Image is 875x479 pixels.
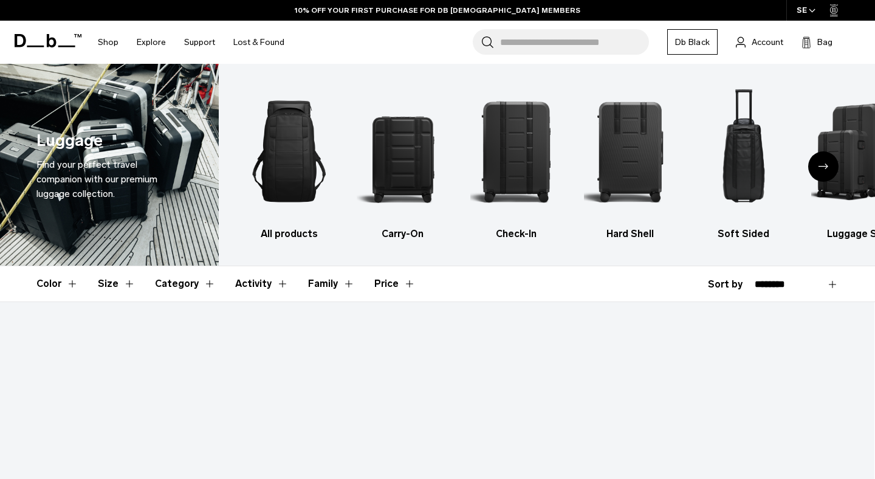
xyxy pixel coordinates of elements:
[243,227,335,241] h3: All products
[36,128,103,153] h1: Luggage
[243,82,335,241] a: Db All products
[184,21,215,64] a: Support
[243,82,335,241] li: 1 / 6
[470,82,563,241] a: Db Check-In
[470,82,563,221] img: Db
[243,82,335,221] img: Db
[698,82,790,241] li: 5 / 6
[470,82,563,241] li: 3 / 6
[817,36,832,49] span: Bag
[698,227,790,241] h3: Soft Sided
[584,82,676,241] li: 4 / 6
[98,21,118,64] a: Shop
[36,159,157,199] span: Find your perfect travel companion with our premium luggage collection.
[698,82,790,241] a: Db Soft Sided
[233,21,284,64] a: Lost & Found
[470,227,563,241] h3: Check-In
[584,82,676,241] a: Db Hard Shell
[295,5,580,16] a: 10% OFF YOUR FIRST PURCHASE FOR DB [DEMOGRAPHIC_DATA] MEMBERS
[801,35,832,49] button: Bag
[98,266,136,302] button: Toggle Filter
[357,82,449,221] img: Db
[357,227,449,241] h3: Carry-On
[584,227,676,241] h3: Hard Shell
[36,266,78,302] button: Toggle Filter
[235,266,289,302] button: Toggle Filter
[357,82,449,241] li: 2 / 6
[698,82,790,221] img: Db
[357,82,449,241] a: Db Carry-On
[667,29,718,55] a: Db Black
[374,266,416,302] button: Toggle Price
[89,21,293,64] nav: Main Navigation
[808,151,839,182] div: Next slide
[736,35,783,49] a: Account
[584,82,676,221] img: Db
[752,36,783,49] span: Account
[308,266,355,302] button: Toggle Filter
[155,266,216,302] button: Toggle Filter
[137,21,166,64] a: Explore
